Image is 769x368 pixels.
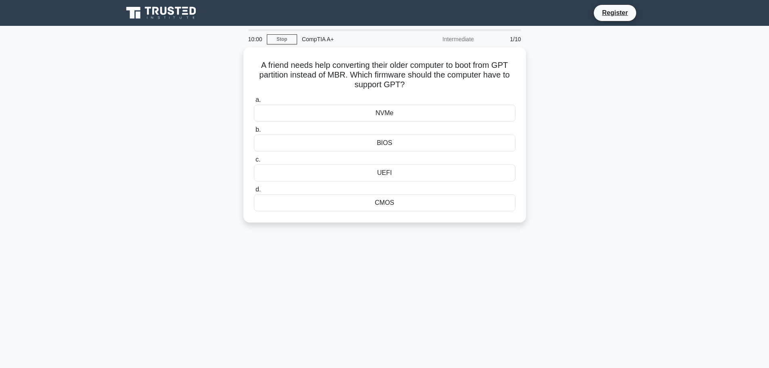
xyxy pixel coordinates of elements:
[297,31,408,47] div: CompTIA A+
[267,34,297,44] a: Stop
[256,186,261,193] span: d.
[254,194,515,211] div: CMOS
[254,135,515,151] div: BIOS
[256,96,261,103] span: a.
[256,126,261,133] span: b.
[408,31,479,47] div: Intermediate
[479,31,526,47] div: 1/10
[256,156,260,163] span: c.
[243,31,267,47] div: 10:00
[253,60,516,90] h5: A friend needs help converting their older computer to boot from GPT partition instead of MBR. Wh...
[254,164,515,181] div: UEFI
[597,8,633,18] a: Register
[254,105,515,122] div: NVMe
